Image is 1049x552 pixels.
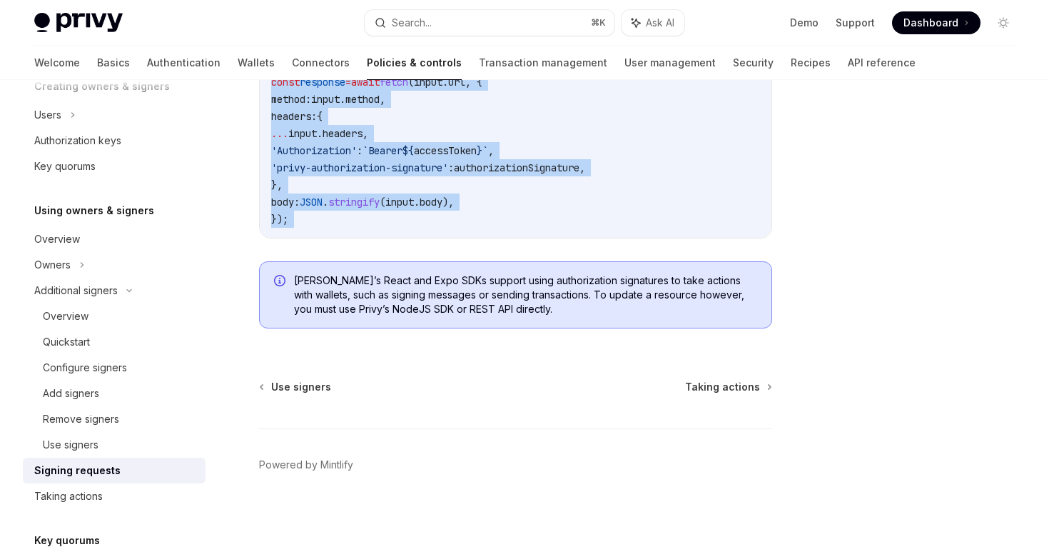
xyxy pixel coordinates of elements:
[23,303,206,329] a: Overview
[646,16,674,30] span: Ask AI
[34,231,80,248] div: Overview
[790,16,819,30] a: Demo
[34,158,96,175] div: Key quorums
[34,532,100,549] h5: Key quorums
[23,483,206,509] a: Taking actions
[408,76,414,89] span: (
[23,128,206,154] a: Authorization keys
[836,16,875,30] a: Support
[323,196,328,209] span: .
[685,380,760,394] span: Taking actions
[271,76,300,89] span: const
[147,46,221,80] a: Authentication
[791,46,831,80] a: Recipes
[34,13,123,33] img: light logo
[34,256,71,274] div: Owners
[271,380,331,394] span: Use signers
[260,380,331,394] a: Use signers
[34,488,103,505] div: Taking actions
[23,381,206,406] a: Add signers
[402,144,414,157] span: ${
[477,144,482,157] span: }
[340,93,345,106] span: .
[34,462,121,479] div: Signing requests
[23,329,206,355] a: Quickstart
[271,127,288,140] span: ...
[43,333,90,351] div: Quickstart
[294,274,757,316] span: [PERSON_NAME]’s React and Expo SDKs support using authorization signatures to take actions with w...
[43,308,88,325] div: Overview
[300,76,345,89] span: response
[23,226,206,252] a: Overview
[43,411,119,428] div: Remove signers
[97,46,130,80] a: Basics
[271,110,317,123] span: headers:
[892,11,980,34] a: Dashboard
[34,282,118,299] div: Additional signers
[274,275,288,289] svg: Info
[34,202,154,219] h5: Using owners & signers
[292,46,350,80] a: Connectors
[385,196,414,209] span: input
[271,93,311,106] span: method:
[465,76,482,89] span: , {
[351,76,380,89] span: await
[380,76,408,89] span: fetch
[34,106,61,124] div: Users
[23,432,206,458] a: Use signers
[392,14,432,31] div: Search...
[685,380,771,394] a: Taking actions
[23,154,206,179] a: Key quorums
[43,385,99,402] div: Add signers
[363,127,368,140] span: ,
[300,196,323,209] span: JSON
[323,127,363,140] span: headers
[23,458,206,483] a: Signing requests
[442,76,448,89] span: .
[848,46,916,80] a: API reference
[238,46,275,80] a: Wallets
[259,458,353,472] a: Powered by Mintlify
[479,46,607,80] a: Transaction management
[43,436,98,453] div: Use signers
[271,161,448,174] span: 'privy-authorization-signature'
[317,110,323,123] span: {
[733,46,774,80] a: Security
[311,93,340,106] span: input
[903,16,958,30] span: Dashboard
[288,127,317,140] span: input
[591,17,606,29] span: ⌘ K
[624,46,716,80] a: User management
[414,76,442,89] span: input
[357,144,363,157] span: :
[271,196,300,209] span: body:
[380,196,385,209] span: (
[345,93,380,106] span: method
[43,359,127,376] div: Configure signers
[622,10,684,36] button: Ask AI
[328,196,380,209] span: stringify
[34,132,121,149] div: Authorization keys
[442,196,454,209] span: ),
[380,93,385,106] span: ,
[420,196,442,209] span: body
[367,46,462,80] a: Policies & controls
[23,406,206,432] a: Remove signers
[23,355,206,381] a: Configure signers
[414,144,477,157] span: accessToken
[579,161,585,174] span: ,
[271,144,357,157] span: 'Authorization'
[271,179,283,191] span: },
[317,127,323,140] span: .
[345,76,351,89] span: =
[365,10,614,36] button: Search...⌘K
[363,144,402,157] span: `Bearer
[488,144,494,157] span: ,
[448,76,465,89] span: url
[482,144,488,157] span: `
[34,46,80,80] a: Welcome
[992,11,1015,34] button: Toggle dark mode
[448,161,454,174] span: :
[414,196,420,209] span: .
[271,213,288,226] span: });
